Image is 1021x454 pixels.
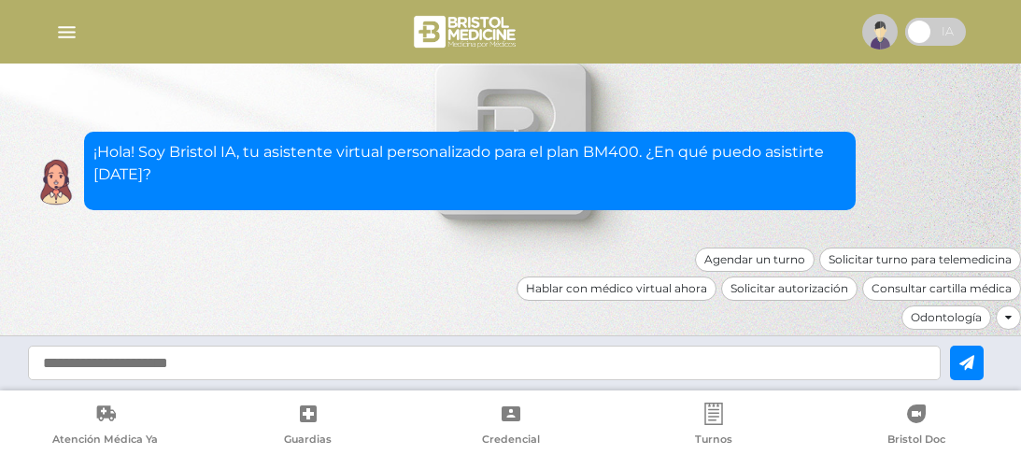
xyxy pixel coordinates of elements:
p: ¡Hola! Soy Bristol IA, tu asistente virtual personalizado para el plan BM400. ¿En qué puedo asist... [93,141,846,186]
div: Solicitar turno para telemedicina [819,248,1021,272]
span: Turnos [695,433,732,449]
a: Atención Médica Ya [4,403,206,450]
img: Cober IA [33,159,79,206]
div: Hablar con médico virtual ahora [517,277,716,301]
a: Guardias [206,403,409,450]
div: Agendar un turno [695,248,815,272]
span: Bristol Doc [887,433,945,449]
a: Bristol Doc [815,403,1017,450]
img: bristol-medicine-blanco.png [411,9,522,54]
span: Credencial [482,433,540,449]
span: Atención Médica Ya [52,433,158,449]
a: Turnos [612,403,815,450]
a: Credencial [409,403,612,450]
span: Guardias [284,433,332,449]
img: profile-placeholder.svg [862,14,898,50]
img: Cober_menu-lines-white.svg [55,21,78,44]
div: Solicitar autorización [721,277,858,301]
div: Odontología [901,305,991,330]
div: Consultar cartilla médica [862,277,1021,301]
